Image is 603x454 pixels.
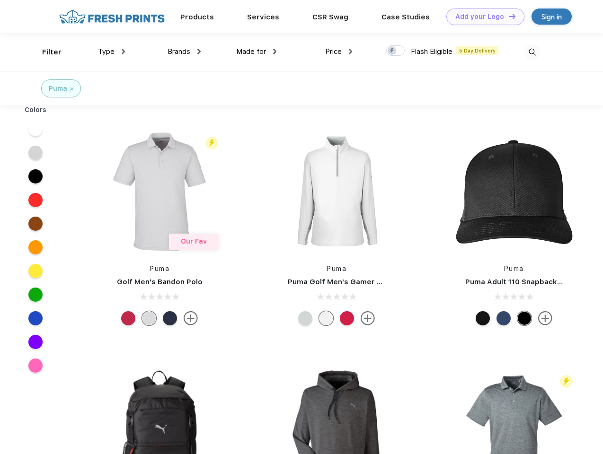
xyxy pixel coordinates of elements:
div: Sign in [541,11,562,22]
span: Price [325,47,342,56]
img: dropdown.png [349,49,352,54]
img: dropdown.png [197,49,201,54]
img: func=resize&h=266 [451,129,577,254]
a: Golf Men's Bandon Polo [117,278,203,286]
div: Bright White [319,311,333,325]
img: dropdown.png [273,49,276,54]
span: Type [98,47,115,56]
img: fo%20logo%202.webp [56,9,168,25]
a: Products [180,13,214,21]
img: func=resize&h=266 [274,129,399,254]
span: Flash Eligible [411,47,452,56]
img: more.svg [361,311,375,325]
a: Puma [150,265,169,272]
img: more.svg [538,311,552,325]
div: High Rise [298,311,312,325]
div: Colors [18,105,54,115]
div: Peacoat with Qut Shd [497,311,511,325]
span: 5 Day Delivery [456,46,498,55]
a: Puma Golf Men's Gamer Golf Quarter-Zip [288,278,437,286]
img: flash_active_toggle.svg [560,375,573,388]
a: Puma [327,265,346,272]
div: Pma Blk with Pma Blk [476,311,490,325]
img: flash_active_toggle.svg [205,137,218,149]
div: Ski Patrol [121,311,135,325]
div: Pma Blk Pma Blk [517,311,532,325]
img: func=resize&h=266 [97,129,222,254]
img: filter_cancel.svg [70,87,73,91]
a: Sign in [532,9,572,25]
div: High Rise [142,311,156,325]
a: Services [247,13,279,21]
div: Ski Patrol [340,311,354,325]
span: Brands [168,47,190,56]
span: Made for [236,47,266,56]
img: desktop_search.svg [524,44,540,60]
img: dropdown.png [122,49,125,54]
span: Our Fav [181,237,207,245]
div: Add your Logo [455,13,504,21]
img: more.svg [184,311,198,325]
img: DT [509,14,515,19]
div: Puma [49,84,67,94]
a: CSR Swag [312,13,348,21]
div: Filter [42,47,62,58]
a: Puma [504,265,524,272]
div: Navy Blazer [163,311,177,325]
